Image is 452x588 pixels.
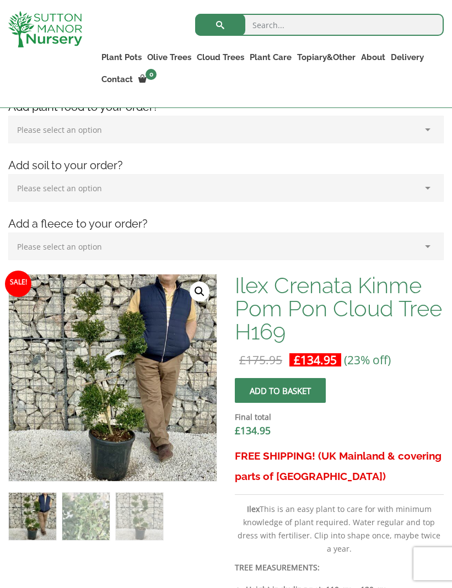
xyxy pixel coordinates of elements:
[136,72,160,87] a: 0
[235,411,444,424] dt: Final total
[194,50,247,65] a: Cloud Trees
[235,424,271,437] bdi: 134.95
[235,378,326,403] button: Add to basket
[247,504,260,514] b: Ilex
[5,271,31,297] span: Sale!
[294,352,337,368] bdi: 134.95
[8,11,82,47] img: logo
[239,352,246,368] span: £
[294,50,358,65] a: Topiary&Other
[99,50,144,65] a: Plant Pots
[195,14,444,36] input: Search...
[146,69,157,80] span: 0
[358,50,388,65] a: About
[344,352,391,368] span: (23% off)
[190,282,209,301] a: View full-screen image gallery
[235,562,320,573] strong: TREE MEASUREMENTS:
[235,424,240,437] span: £
[9,493,56,540] img: Ilex Crenata Kinme Pom Pon Cloud Tree H169
[247,50,294,65] a: Plant Care
[235,446,444,487] h3: FREE SHIPPING! (UK Mainland & covering parts of [GEOGRAPHIC_DATA])
[144,50,194,65] a: Olive Trees
[62,493,110,540] img: Ilex Crenata Kinme Pom Pon Cloud Tree H169 - Image 2
[235,274,444,343] h1: Ilex Crenata Kinme Pom Pon Cloud Tree H169
[99,72,136,87] a: Contact
[235,503,444,555] p: This is an easy plant to care for with minimum knowledge of plant required. Water regular and top...
[388,50,427,65] a: Delivery
[239,352,282,368] bdi: 175.95
[116,493,163,540] img: Ilex Crenata Kinme Pom Pon Cloud Tree H169 - Image 3
[294,352,300,368] span: £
